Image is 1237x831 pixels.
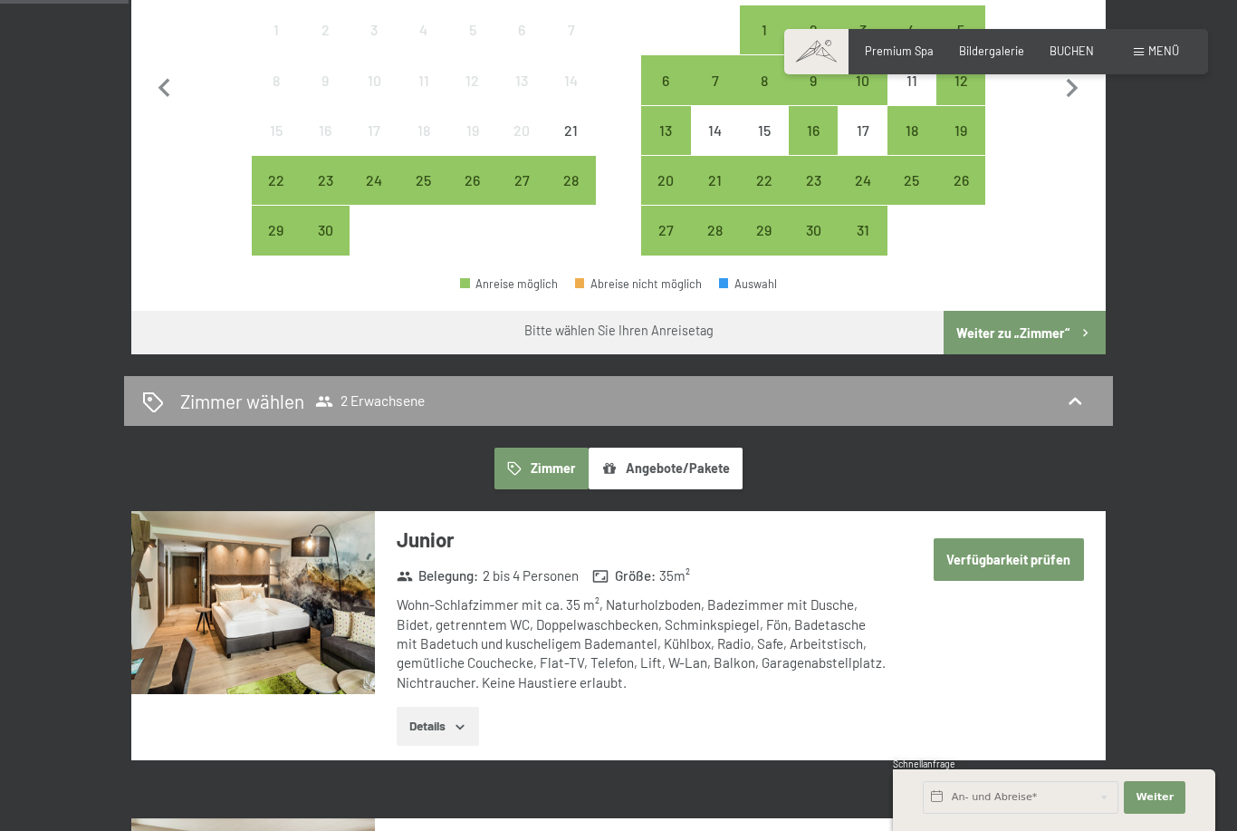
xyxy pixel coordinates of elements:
div: Mon Oct 27 2025 [641,206,690,255]
div: Wohn-Schlafzimmer mit ca. 35 m², Naturholzboden, Badezimmer mit Dusche, Bidet, getrenntem WC, Dop... [397,595,887,691]
div: Anreise möglich [252,156,301,205]
div: 15 [254,123,299,169]
div: Anreise möglich [641,106,690,155]
span: Premium Spa [865,43,934,58]
div: 27 [643,223,688,268]
div: 10 [839,73,885,119]
div: Anreise möglich [789,106,838,155]
div: Anreise möglich [546,156,595,205]
div: 12 [938,73,983,119]
div: 1 [742,23,787,68]
div: Tue Sep 16 2025 [301,106,350,155]
div: Anreise nicht möglich [448,55,497,104]
a: Bildergalerie [959,43,1024,58]
div: Sun Oct 12 2025 [936,55,985,104]
div: 11 [889,73,935,119]
div: Anreise möglich [740,206,789,255]
div: Sun Sep 21 2025 [546,106,595,155]
div: 13 [643,123,688,169]
div: Wed Oct 08 2025 [740,55,789,104]
div: Fri Oct 03 2025 [838,5,887,54]
div: Anreise möglich [691,156,740,205]
div: Sat Oct 04 2025 [887,5,936,54]
div: Thu Oct 30 2025 [789,206,838,255]
div: Auswahl [719,278,777,290]
div: Sun Oct 26 2025 [936,156,985,205]
div: Mon Sep 15 2025 [252,106,301,155]
h3: Junior [397,526,887,554]
div: 25 [401,173,446,218]
div: 14 [693,123,738,169]
div: Anreise nicht möglich [252,55,301,104]
div: 5 [938,23,983,68]
span: 35 m² [659,566,690,585]
div: Mon Sep 08 2025 [252,55,301,104]
div: 7 [693,73,738,119]
span: Schnellanfrage [893,759,955,769]
div: Anreise möglich [838,5,887,54]
div: Anreise möglich [936,106,985,155]
div: Thu Sep 18 2025 [399,106,448,155]
div: Anreise nicht möglich [546,5,595,54]
div: Mon Oct 13 2025 [641,106,690,155]
div: 12 [450,73,495,119]
div: Thu Sep 11 2025 [399,55,448,104]
div: 24 [351,173,397,218]
div: Mon Oct 20 2025 [641,156,690,205]
div: Wed Sep 10 2025 [350,55,398,104]
div: 19 [938,123,983,169]
div: Anreise möglich [740,5,789,54]
div: Anreise nicht möglich [301,106,350,155]
div: Fri Sep 05 2025 [448,5,497,54]
div: Abreise nicht möglich [575,278,702,290]
div: Anreise nicht möglich [497,106,546,155]
div: 11 [401,73,446,119]
button: Verfügbarkeit prüfen [934,538,1084,580]
div: 3 [351,23,397,68]
div: Sat Oct 11 2025 [887,55,936,104]
div: 22 [742,173,787,218]
div: 22 [254,173,299,218]
div: Fri Oct 24 2025 [838,156,887,205]
strong: Belegung : [397,566,479,585]
div: Anreise möglich [641,55,690,104]
div: Sat Oct 25 2025 [887,156,936,205]
div: Anreise möglich [838,156,887,205]
div: 21 [693,173,738,218]
div: Mon Sep 01 2025 [252,5,301,54]
div: 16 [302,123,348,169]
div: 6 [643,73,688,119]
div: 29 [254,223,299,268]
div: Anreise nicht möglich [740,106,789,155]
div: 17 [351,123,397,169]
div: 9 [791,73,836,119]
span: BUCHEN [1050,43,1094,58]
div: 13 [499,73,544,119]
div: Anreise nicht möglich [399,106,448,155]
div: 15 [742,123,787,169]
div: Anreise nicht möglich [691,106,740,155]
div: Fri Sep 12 2025 [448,55,497,104]
div: Anreise möglich [789,156,838,205]
div: Wed Sep 24 2025 [350,156,398,205]
div: Anreise nicht möglich [448,5,497,54]
div: 29 [742,223,787,268]
div: Anreise möglich [350,156,398,205]
h2: Zimmer wählen [180,388,304,414]
span: 2 bis 4 Personen [483,566,579,585]
div: 6 [499,23,544,68]
div: Anreise möglich [936,5,985,54]
div: Anreise möglich [887,5,936,54]
div: 25 [889,173,935,218]
div: Wed Oct 15 2025 [740,106,789,155]
div: Tue Sep 30 2025 [301,206,350,255]
span: Weiter [1136,790,1174,805]
div: Anreise möglich [641,206,690,255]
div: Sun Sep 28 2025 [546,156,595,205]
div: Anreise nicht möglich [497,5,546,54]
div: Anreise nicht möglich [887,55,936,104]
div: 1 [254,23,299,68]
div: 28 [693,223,738,268]
div: 2 [302,23,348,68]
div: 27 [499,173,544,218]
